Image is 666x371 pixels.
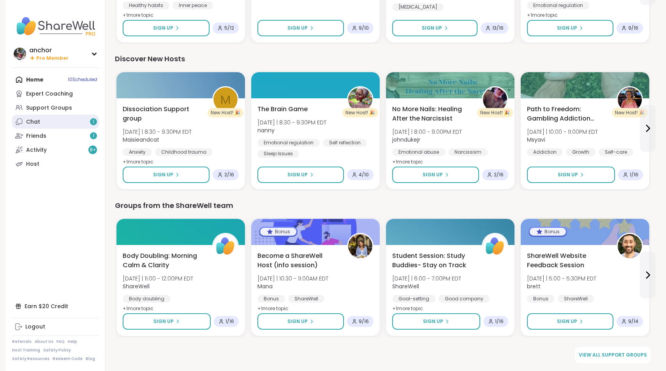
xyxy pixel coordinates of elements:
[287,171,308,178] span: Sign Up
[527,105,608,123] span: Path to Freedom: Gambling Addiction support group
[630,172,638,178] span: 1 / 16
[257,282,273,290] b: Mana
[115,53,651,64] div: Discover New Hosts
[12,339,32,344] a: Referrals
[477,108,513,117] div: New Host! 🎉
[12,143,99,157] a: Activity9+
[527,136,545,144] b: Msyavi
[288,295,324,303] div: ShareWell
[93,119,94,125] span: 1
[213,234,238,258] img: ShareWell
[628,318,638,325] span: 9 / 14
[153,318,174,325] span: Sign Up
[123,251,204,270] span: Body Doubling: Morning Calm & Clarity
[260,228,296,236] div: Bonus
[423,171,443,178] span: Sign Up
[257,105,308,114] span: The Brain Game
[557,318,577,325] span: Sign Up
[224,25,234,31] span: 5 / 12
[359,25,369,31] span: 9 / 10
[35,339,53,344] a: About Us
[342,108,378,117] div: New Host! 🎉
[483,234,507,258] img: ShareWell
[575,347,651,363] a: View all support groups
[257,139,320,147] div: Emotional regulation
[392,148,445,156] div: Emotional abuse
[26,104,72,112] div: Support Groups
[123,128,192,136] span: [DATE] | 8:30 - 9:30PM EDT
[392,20,477,36] button: Sign Up
[68,339,77,344] a: Help
[26,146,47,154] div: Activity
[579,351,647,359] span: View all support groups
[392,128,462,136] span: [DATE] | 8:00 - 9:00PM EDT
[257,119,326,126] span: [DATE] | 8:30 - 9:30PM EDT
[392,251,473,270] span: Student Session: Study Buddies- Stay on Track
[25,323,45,331] div: Logout
[155,148,213,156] div: Childhood trauma
[257,20,344,36] button: Sign Up
[530,228,566,236] div: Bonus
[439,295,490,303] div: Good company
[53,356,83,362] a: Redeem Code
[359,172,369,178] span: 4 / 10
[422,25,442,32] span: Sign Up
[123,148,152,156] div: Anxiety
[527,148,563,156] div: Addiction
[93,133,94,139] span: 1
[492,25,504,31] span: 13 / 16
[448,148,488,156] div: Narcissism
[123,275,193,282] span: [DATE] | 11:00 - 12:00PM EDT
[12,157,99,171] a: Host
[558,171,578,178] span: Sign Up
[90,147,96,153] span: 9 +
[612,108,648,117] div: New Host! 🎉
[618,87,642,112] img: Msyavi
[220,91,231,109] span: M
[392,167,479,183] button: Sign Up
[392,282,419,290] b: ShareWell
[392,275,461,282] span: [DATE] | 6:00 - 7:00PM EDT
[123,313,211,330] button: Sign Up
[14,48,26,60] img: anchor
[527,167,615,183] button: Sign Up
[12,101,99,115] a: Support Groups
[153,25,173,32] span: Sign Up
[226,318,234,325] span: 1 / 16
[257,251,338,270] span: Become a ShareWell Host (info session)
[618,234,642,258] img: brett
[115,200,651,211] div: Groups from the ShareWell team
[123,282,150,290] b: ShareWell
[26,90,73,98] div: Expert Coaching
[628,25,638,31] span: 9 / 16
[86,356,95,362] a: Blog
[26,132,46,140] div: Friends
[423,318,443,325] span: Sign Up
[257,126,275,134] b: nanny
[392,313,480,330] button: Sign Up
[224,172,234,178] span: 2 / 16
[12,348,40,353] a: Host Training
[12,129,99,143] a: Friends1
[527,295,555,303] div: Bonus
[392,136,420,144] b: johndukejr
[566,148,596,156] div: Growth
[56,339,65,344] a: FAQ
[12,356,49,362] a: Safety Resources
[527,313,613,330] button: Sign Up
[359,318,369,325] span: 9 / 16
[123,105,204,123] span: Dissociation Support group
[392,3,444,11] div: [MEDICAL_DATA]
[123,295,171,303] div: Body doubling
[257,167,344,183] button: Sign Up
[257,275,328,282] span: [DATE] | 10:30 - 11:00AM EDT
[29,46,69,55] div: anchor
[348,234,372,258] img: Mana
[123,167,210,183] button: Sign Up
[527,128,598,136] span: [DATE] | 10:00 - 11:00PM EDT
[495,318,504,325] span: 1 / 16
[557,25,577,32] span: Sign Up
[257,313,344,330] button: Sign Up
[123,136,159,144] b: Maisieandcat
[287,25,308,32] span: Sign Up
